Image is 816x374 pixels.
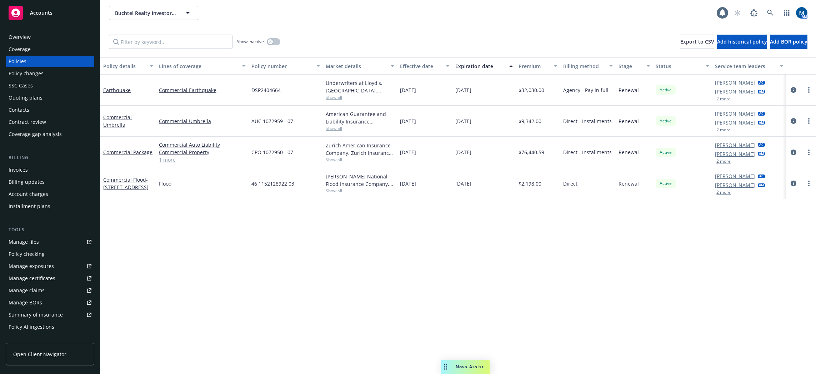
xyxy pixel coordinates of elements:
a: Coverage gap analysis [6,128,94,140]
a: Billing updates [6,176,94,188]
a: [PERSON_NAME] [715,141,755,149]
div: Zurich American Insurance Company, Zurich Insurance Group [326,142,394,157]
a: Coverage [6,44,94,55]
div: Quoting plans [9,92,42,103]
div: Contract review [9,116,46,128]
span: Renewal [619,148,639,156]
div: Service team leaders [715,62,776,70]
div: Status [656,62,701,70]
span: Renewal [619,117,639,125]
button: Expiration date [452,57,516,75]
a: Manage claims [6,285,94,296]
div: Underwriters at Lloyd's, [GEOGRAPHIC_DATA], [PERSON_NAME] of [GEOGRAPHIC_DATA], [GEOGRAPHIC_DATA] [326,79,394,94]
div: Billing [6,154,94,161]
span: AUC 1072959 - 07 [251,117,293,125]
button: Add historical policy [717,35,767,49]
div: Tools [6,226,94,233]
a: Installment plans [6,201,94,212]
div: Overview [9,31,31,43]
div: Policies [9,56,26,67]
a: Earthquake [103,87,131,93]
a: Commercial Earthquake [159,86,246,94]
a: Manage files [6,236,94,248]
button: Policy number [249,57,323,75]
a: Contract review [6,116,94,128]
span: Accounts [30,10,52,16]
span: Show all [326,157,394,163]
span: Renewal [619,86,639,94]
div: Policy checking [9,248,45,260]
span: Nova Assist [456,364,484,370]
a: Commercial Umbrella [103,114,132,128]
a: [PERSON_NAME] [715,110,755,117]
span: Show all [326,188,394,194]
button: Nova Assist [441,360,490,374]
span: $76,440.59 [519,148,544,156]
span: [DATE] [455,117,471,125]
span: Show all [326,94,394,100]
div: Billing method [563,62,605,70]
img: photo [796,7,807,19]
div: Manage certificates [9,273,55,284]
a: 1 more [159,156,246,163]
div: Summary of insurance [9,309,63,320]
div: American Guarantee and Liability Insurance Company, Zurich Insurance Group [326,110,394,125]
a: Commercial Flood [103,176,149,191]
span: Direct [563,180,577,187]
a: Report a Bug [747,6,761,20]
div: Expiration date [455,62,505,70]
a: Commercial Auto Liability [159,141,246,148]
span: Show all [326,125,394,131]
span: Renewal [619,180,639,187]
button: 2 more [716,159,731,163]
div: Policy details [103,62,145,70]
div: Policy number [251,62,312,70]
span: Manage exposures [6,261,94,272]
a: Manage BORs [6,297,94,308]
a: Policy changes [6,68,94,79]
a: Account charges [6,188,94,200]
button: Billing method [560,57,616,75]
span: Agency - Pay in full [563,86,609,94]
div: Lines of coverage [159,62,238,70]
a: SSC Cases [6,80,94,91]
div: Manage claims [9,285,45,296]
a: more [805,148,813,157]
a: Commercial Package [103,149,152,156]
a: Invoices [6,164,94,176]
div: Account charges [9,188,48,200]
a: Search [763,6,777,20]
a: Accounts [6,3,94,23]
div: Coverage [9,44,31,55]
span: Open Client Navigator [13,350,66,358]
a: Switch app [780,6,794,20]
span: Active [659,180,673,187]
a: Policy checking [6,248,94,260]
button: Stage [616,57,653,75]
span: 46 1152128922 03 [251,180,294,187]
span: Active [659,118,673,124]
a: Policy AI ingestions [6,321,94,333]
button: Buchtel Realty Investors, LLC [109,6,198,20]
span: Active [659,149,673,156]
div: Manage BORs [9,297,42,308]
button: Status [653,57,712,75]
a: circleInformation [789,86,798,94]
div: Policy AI ingestions [9,321,54,333]
a: Commercial Property [159,148,246,156]
div: Manage files [9,236,39,248]
button: Service team leaders [712,57,786,75]
button: Effective date [397,57,453,75]
a: more [805,86,813,94]
span: Direct - Installments [563,117,612,125]
a: Summary of insurance [6,309,94,320]
button: Export to CSV [680,35,714,49]
button: Market details [323,57,397,75]
span: Show inactive [237,39,264,45]
div: Manage exposures [9,261,54,272]
div: SSC Cases [9,80,33,91]
div: Invoices [9,164,28,176]
a: circleInformation [789,148,798,157]
span: Export to CSV [680,38,714,45]
a: more [805,179,813,188]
